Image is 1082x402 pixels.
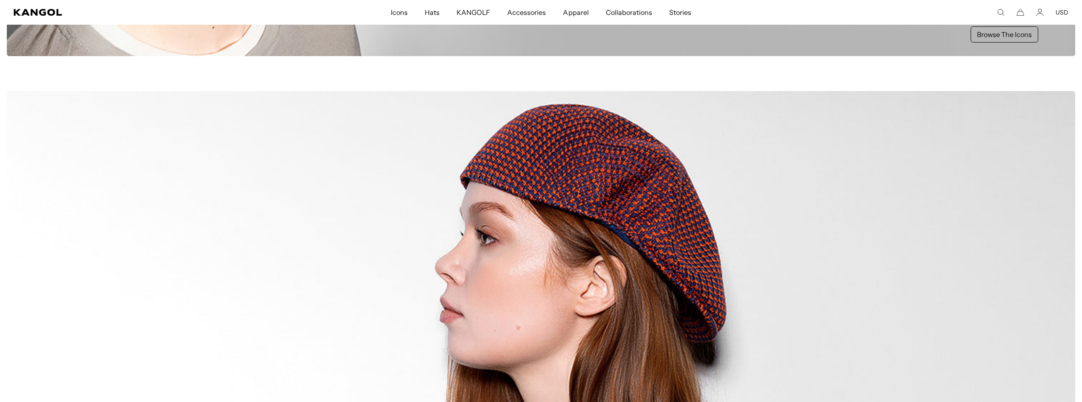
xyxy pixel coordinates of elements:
[14,9,259,16] a: Kangol
[1056,9,1068,16] button: USD
[997,9,1005,16] summary: Search here
[1017,9,1024,16] button: Cart
[1036,9,1044,16] a: Account
[971,26,1038,43] a: Browse The Icons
